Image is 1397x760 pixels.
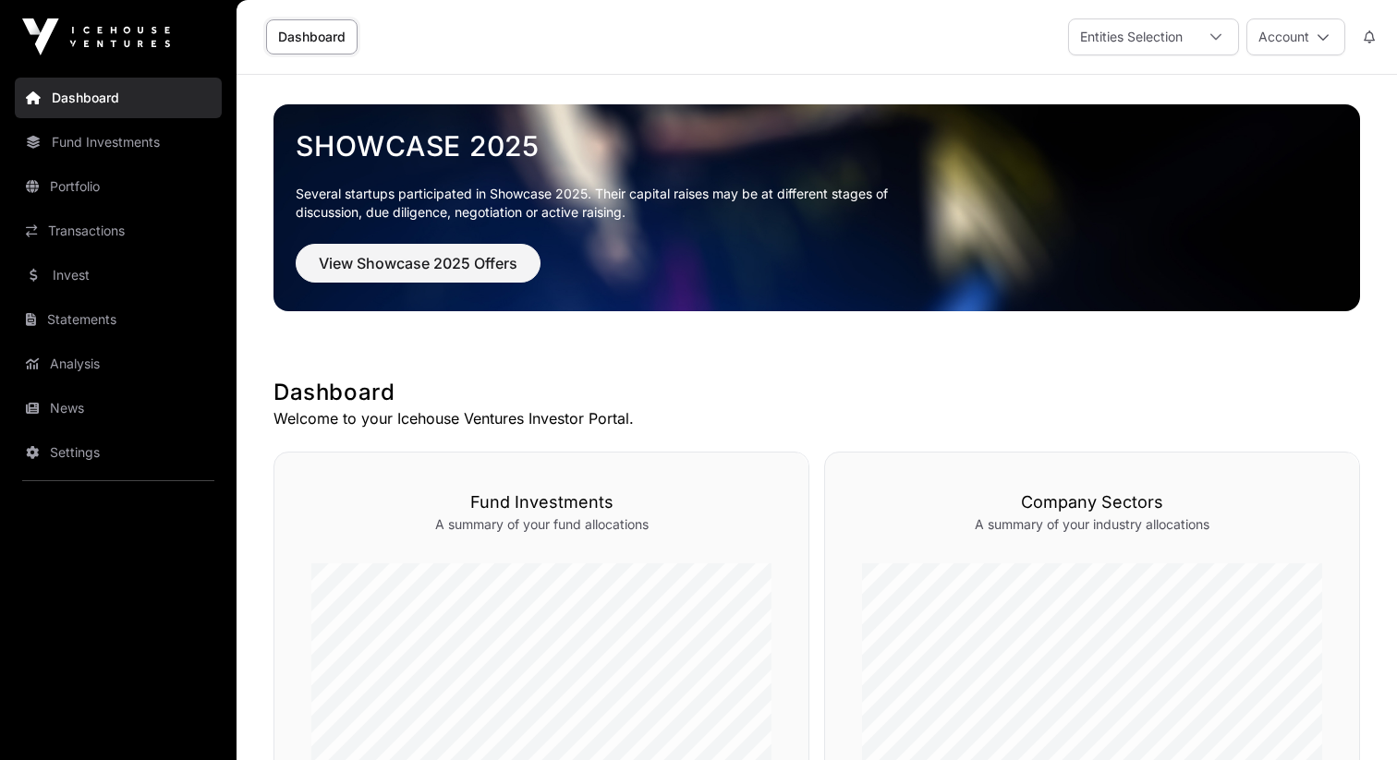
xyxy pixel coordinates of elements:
h1: Dashboard [273,378,1360,407]
p: A summary of your fund allocations [311,515,771,534]
img: Icehouse Ventures Logo [22,18,170,55]
p: A summary of your industry allocations [862,515,1322,534]
a: Settings [15,432,222,473]
span: View Showcase 2025 Offers [319,252,517,274]
p: Welcome to your Icehouse Ventures Investor Portal. [273,407,1360,429]
button: View Showcase 2025 Offers [296,244,541,283]
a: View Showcase 2025 Offers [296,262,541,281]
a: Dashboard [15,78,222,118]
a: Fund Investments [15,122,222,163]
p: Several startups participated in Showcase 2025. Their capital raises may be at different stages o... [296,185,917,222]
a: Statements [15,299,222,340]
a: News [15,388,222,428]
a: Dashboard [266,19,358,54]
a: Invest [15,255,222,296]
img: Showcase 2025 [273,104,1360,311]
a: Portfolio [15,166,222,207]
h3: Company Sectors [862,489,1322,515]
a: Analysis [15,344,222,384]
a: Showcase 2025 [296,129,1338,163]
a: Transactions [15,211,222,251]
button: Account [1246,18,1345,55]
h3: Fund Investments [311,489,771,515]
div: Entities Selection [1069,19,1194,54]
